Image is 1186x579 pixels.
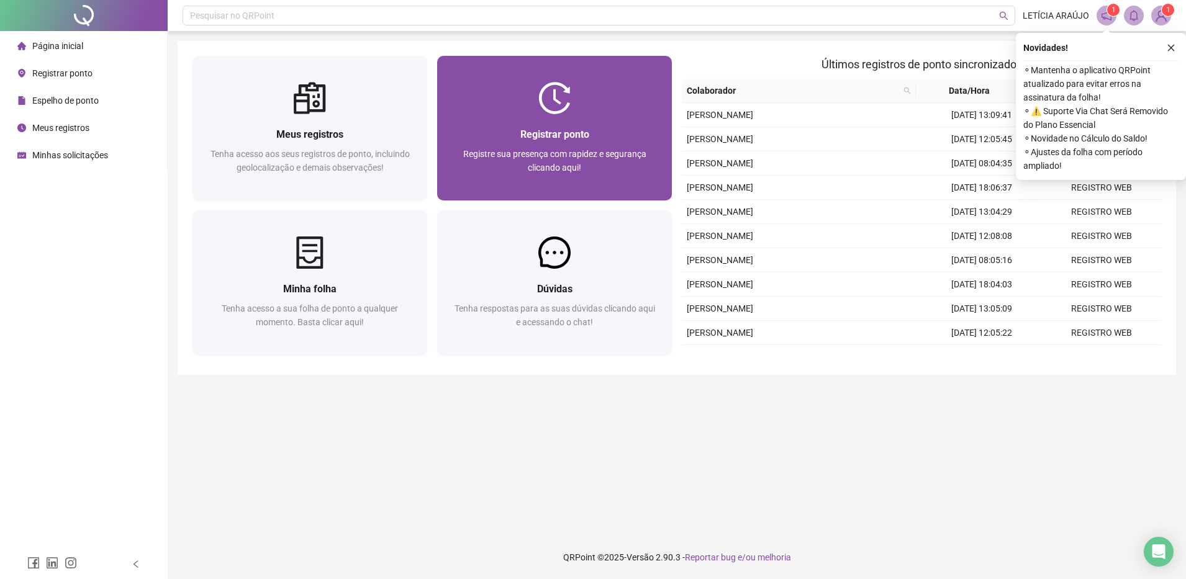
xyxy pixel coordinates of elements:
[455,303,655,327] span: Tenha respostas para as suas dúvidas clicando aqui e acessando o chat!
[687,328,753,338] span: [PERSON_NAME]
[520,128,589,140] span: Registrar ponto
[46,557,58,569] span: linkedin
[903,87,911,94] span: search
[1041,200,1161,224] td: REGISTRO WEB
[1041,248,1161,272] td: REGISTRO WEB
[27,557,40,569] span: facebook
[32,96,99,105] span: Espelho de ponto
[17,42,26,50] span: home
[192,210,427,355] a: Minha folhaTenha acesso a sua folha de ponto a qualquer momento. Basta clicar aqui!
[901,81,913,100] span: search
[17,69,26,78] span: environment
[437,210,672,355] a: DúvidasTenha respostas para as suas dúvidas clicando aqui e acessando o chat!
[921,272,1041,297] td: [DATE] 18:04:03
[1041,297,1161,321] td: REGISTRO WEB
[192,56,427,200] a: Meus registrosTenha acesso aos seus registros de ponto, incluindo geolocalização e demais observa...
[1162,4,1174,16] sup: Atualize o seu contato no menu Meus Dados
[437,56,672,200] a: Registrar pontoRegistre sua presença com rapidez e segurança clicando aqui!
[687,303,753,313] span: [PERSON_NAME]
[921,248,1041,272] td: [DATE] 08:05:16
[1101,10,1112,21] span: notification
[17,123,26,132] span: clock-circle
[17,96,26,105] span: file
[1167,43,1175,52] span: close
[1111,6,1116,14] span: 1
[283,283,337,295] span: Minha folha
[1107,4,1120,16] sup: 1
[1023,132,1179,145] span: ⚬ Novidade no Cálculo do Saldo!
[1166,6,1170,14] span: 1
[687,134,753,144] span: [PERSON_NAME]
[685,552,791,562] span: Reportar bug e/ou melhoria
[687,207,753,217] span: [PERSON_NAME]
[1144,537,1174,567] div: Open Intercom Messenger
[463,149,646,173] span: Registre sua presença com rapidez e segurança clicando aqui!
[687,231,753,241] span: [PERSON_NAME]
[687,182,753,192] span: [PERSON_NAME]
[921,297,1041,321] td: [DATE] 13:05:09
[627,552,654,562] span: Versão
[32,41,83,51] span: Página inicial
[822,58,1022,71] span: Últimos registros de ponto sincronizados
[687,84,899,97] span: Colaborador
[222,303,398,327] span: Tenha acesso a sua folha de ponto a qualquer momento. Basta clicar aqui!
[65,557,77,569] span: instagram
[1023,145,1179,173] span: ⚬ Ajustes da folha com período ampliado!
[1023,63,1179,104] span: ⚬ Mantenha o aplicativo QRPoint atualizado para evitar erros na assinatura da folha!
[1023,41,1068,55] span: Novidades !
[537,283,573,295] span: Dúvidas
[916,79,1033,103] th: Data/Hora
[32,150,108,160] span: Minhas solicitações
[1152,6,1170,25] img: 83917
[210,149,410,173] span: Tenha acesso aos seus registros de ponto, incluindo geolocalização e demais observações!
[32,68,93,78] span: Registrar ponto
[921,127,1041,151] td: [DATE] 12:05:45
[921,224,1041,248] td: [DATE] 12:08:08
[1041,176,1161,200] td: REGISTRO WEB
[32,123,89,133] span: Meus registros
[921,151,1041,176] td: [DATE] 08:04:35
[687,158,753,168] span: [PERSON_NAME]
[921,321,1041,345] td: [DATE] 12:05:22
[921,176,1041,200] td: [DATE] 18:06:37
[132,560,140,568] span: left
[1041,224,1161,248] td: REGISTRO WEB
[1023,9,1089,22] span: LETÍCIA ARAÚJO
[1041,345,1161,369] td: REGISTRO WEB
[921,103,1041,127] td: [DATE] 13:09:41
[17,151,26,159] span: schedule
[168,536,1186,579] footer: QRPoint © 2025 - 2.90.3 -
[687,110,753,120] span: [PERSON_NAME]
[687,255,753,265] span: [PERSON_NAME]
[921,84,1018,97] span: Data/Hora
[1128,10,1139,21] span: bell
[1023,104,1179,132] span: ⚬ ⚠️ Suporte Via Chat Será Removido do Plano Essencial
[999,11,1008,20] span: search
[1041,321,1161,345] td: REGISTRO WEB
[1041,272,1161,297] td: REGISTRO WEB
[276,128,343,140] span: Meus registros
[921,200,1041,224] td: [DATE] 13:04:29
[921,345,1041,369] td: [DATE] 08:04:19
[687,279,753,289] span: [PERSON_NAME]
